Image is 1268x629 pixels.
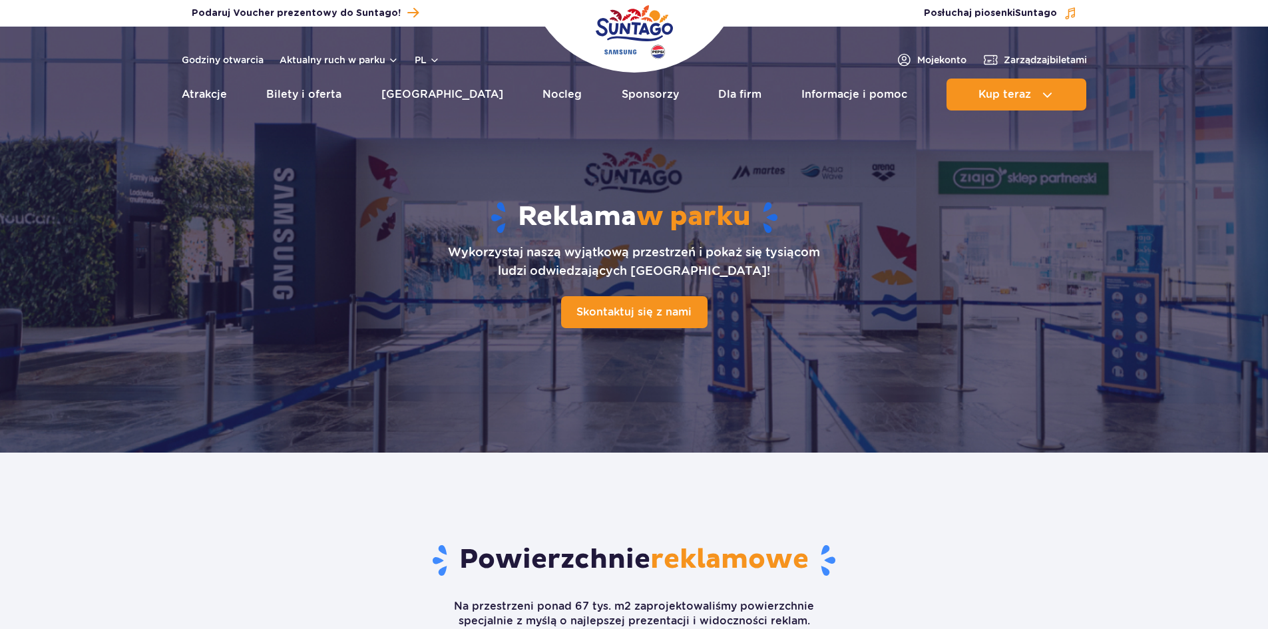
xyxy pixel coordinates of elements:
h1: Reklama [206,200,1062,235]
a: Atrakcje [182,79,227,110]
a: Skontaktuj się z nami [561,296,708,328]
a: Informacje i pomoc [801,79,907,110]
a: Mojekonto [896,52,966,68]
a: Zarządzajbiletami [982,52,1087,68]
span: Posłuchaj piosenki [924,7,1057,20]
button: pl [415,53,440,67]
span: Kup teraz [978,89,1031,101]
a: Dla firm [718,79,761,110]
span: Zarządzaj biletami [1004,53,1087,67]
span: reklamowe [650,543,809,576]
a: [GEOGRAPHIC_DATA] [381,79,503,110]
p: Wykorzystaj naszą wyjątkową przestrzeń i pokaż się tysiącom ludzi odwiedzających [GEOGRAPHIC_DATA]! [448,243,820,280]
span: Podaruj Voucher prezentowy do Suntago! [192,7,401,20]
a: Godziny otwarcia [182,53,264,67]
h2: Powierzchnie [244,543,1024,578]
span: Skontaktuj się z nami [576,306,692,318]
a: Podaruj Voucher prezentowy do Suntago! [192,4,419,22]
span: Suntago [1015,9,1057,18]
button: Posłuchaj piosenkiSuntago [924,7,1077,20]
a: Sponsorzy [622,79,679,110]
a: Bilety i oferta [266,79,341,110]
span: Moje konto [917,53,966,67]
span: w parku [636,200,751,234]
a: Nocleg [542,79,582,110]
button: Kup teraz [947,79,1086,110]
button: Aktualny ruch w parku [280,55,399,65]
